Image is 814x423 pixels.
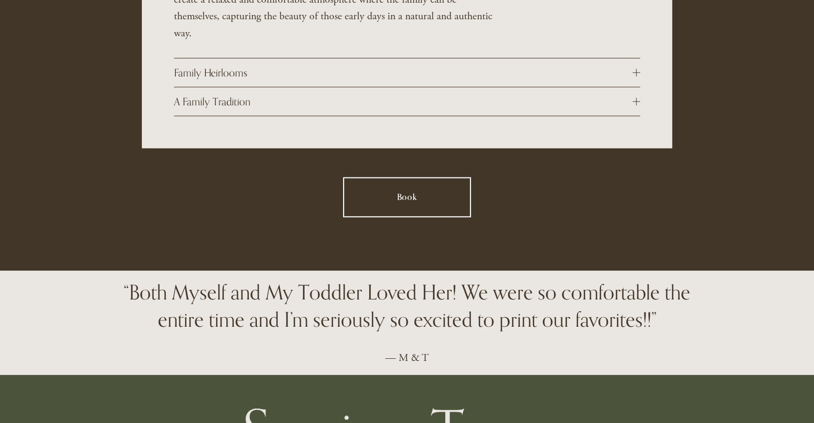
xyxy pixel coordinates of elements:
span: Family Heirlooms [174,66,633,79]
span: A Family Tradition [174,95,633,107]
button: Family Heirlooms [174,58,640,87]
p: — M & T [109,350,705,366]
a: Book [343,177,471,217]
button: A Family Tradition [174,87,640,116]
h3: “Both Myself and My Toddler Loved Her! We were so comfortable the entire time and I’m seriously s... [109,279,705,333]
